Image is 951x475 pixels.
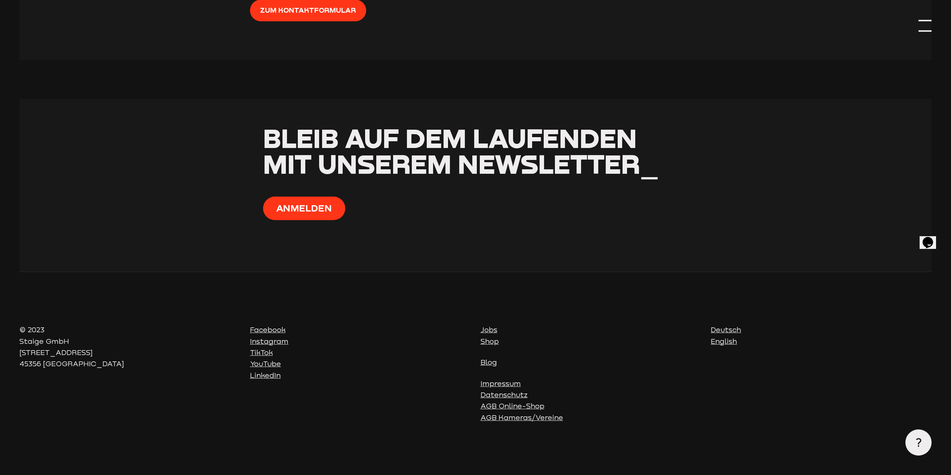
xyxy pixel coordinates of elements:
a: TikTok [250,348,273,357]
a: Shop [481,337,499,345]
span: Bleib auf dem Laufenden mit unserem [263,122,637,180]
a: English [711,337,737,345]
a: AGB Kameras/Vereine [481,413,563,422]
a: Facebook [250,326,285,334]
a: Instagram [250,337,288,345]
a: Datenschutz [481,391,528,399]
a: YouTube [250,360,281,368]
a: Impressum [481,379,521,388]
a: AGB Online-Shop [481,402,544,410]
a: Jobs [481,326,497,334]
p: © 2023 Staige GmbH [STREET_ADDRESS] 45356 [GEOGRAPHIC_DATA] [19,324,240,370]
a: Blog [481,358,497,366]
iframe: chat widget [920,226,944,249]
a: LinkedIn [250,371,281,379]
a: Deutsch [711,326,741,334]
button: Anmelden [263,197,345,220]
span: Zum Kontaktformular [260,4,356,15]
span: Newsletter_ [458,148,659,180]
